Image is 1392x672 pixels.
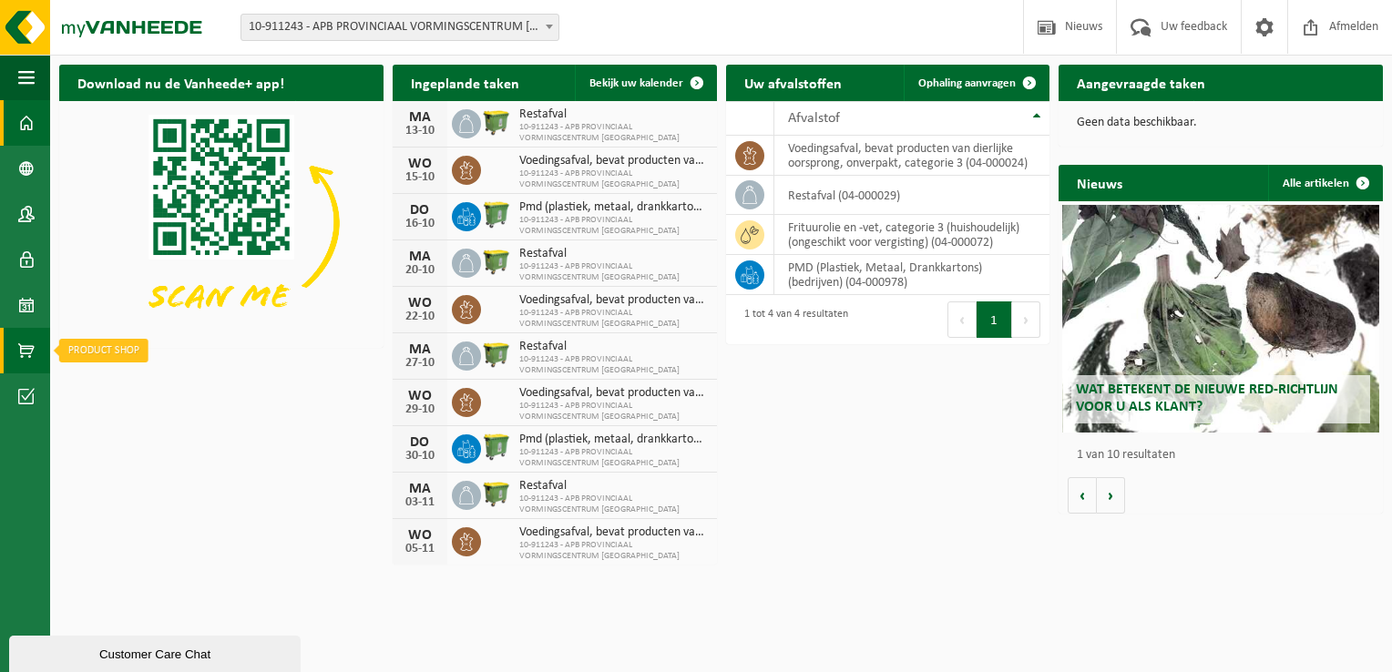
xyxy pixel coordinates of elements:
span: Restafval [519,340,708,354]
img: WB-1100-HPE-GN-50 [481,339,512,370]
span: 10-911243 - APB PROVINCIAAL VORMINGSCENTRUM [GEOGRAPHIC_DATA] [519,494,708,515]
span: Voedingsafval, bevat producten van dierlijke oorsprong, onverpakt, categorie 3 [519,154,708,168]
div: 29-10 [402,403,438,416]
span: Voedingsafval, bevat producten van dierlijke oorsprong, onverpakt, categorie 3 [519,293,708,308]
div: WO [402,157,438,171]
span: 10-911243 - APB PROVINCIAAL VORMINGSCENTRUM [GEOGRAPHIC_DATA] [519,122,708,144]
div: 03-11 [402,496,438,509]
span: 10-911243 - APB PROVINCIAAL VORMINGSCENTRUM MALLE - MALLE [241,14,559,41]
div: MA [402,110,438,125]
span: 10-911243 - APB PROVINCIAAL VORMINGSCENTRUM [GEOGRAPHIC_DATA] [519,354,708,376]
td: PMD (Plastiek, Metaal, Drankkartons) (bedrijven) (04-000978) [774,255,1050,295]
div: 05-11 [402,543,438,555]
span: Afvalstof [788,111,840,126]
span: 10-911243 - APB PROVINCIAAL VORMINGSCENTRUM [GEOGRAPHIC_DATA] [519,447,708,469]
a: Alle artikelen [1268,165,1381,201]
img: WB-1100-HPE-GN-50 [481,107,512,137]
img: WB-0770-HPE-GN-50 [481,199,512,230]
div: WO [402,296,438,311]
iframe: chat widget [9,632,304,672]
div: DO [402,203,438,218]
button: Volgende [1097,477,1125,514]
div: MA [402,249,438,264]
div: 20-10 [402,264,438,277]
div: 27-10 [402,357,438,370]
p: Geen data beschikbaar. [1077,117,1365,129]
div: 1 tot 4 van 4 resultaten [735,300,848,340]
span: 10-911243 - APB PROVINCIAAL VORMINGSCENTRUM MALLE - MALLE [241,15,558,40]
td: restafval (04-000029) [774,176,1050,215]
span: Ophaling aanvragen [918,77,1016,89]
button: Previous [947,301,977,338]
span: Pmd (plastiek, metaal, drankkartons) (bedrijven) [519,433,708,447]
img: WB-0770-HPE-GN-50 [481,432,512,463]
div: MA [402,482,438,496]
div: 22-10 [402,311,438,323]
span: 10-911243 - APB PROVINCIAAL VORMINGSCENTRUM [GEOGRAPHIC_DATA] [519,215,708,237]
img: Download de VHEPlus App [59,101,384,344]
h2: Nieuws [1059,165,1141,200]
div: MA [402,342,438,357]
span: Wat betekent de nieuwe RED-richtlijn voor u als klant? [1076,382,1338,414]
p: 1 van 10 resultaten [1077,449,1374,462]
div: 15-10 [402,171,438,184]
td: voedingsafval, bevat producten van dierlijke oorsprong, onverpakt, categorie 3 (04-000024) [774,136,1050,176]
div: 30-10 [402,450,438,463]
span: Restafval [519,479,708,494]
a: Bekijk uw kalender [575,65,715,101]
h2: Ingeplande taken [393,65,537,100]
img: WB-1100-HPE-GN-50 [481,246,512,277]
img: WB-1100-HPE-GN-50 [481,478,512,509]
span: 10-911243 - APB PROVINCIAAL VORMINGSCENTRUM [GEOGRAPHIC_DATA] [519,261,708,283]
span: 10-911243 - APB PROVINCIAAL VORMINGSCENTRUM [GEOGRAPHIC_DATA] [519,401,708,423]
span: Pmd (plastiek, metaal, drankkartons) (bedrijven) [519,200,708,215]
span: 10-911243 - APB PROVINCIAAL VORMINGSCENTRUM [GEOGRAPHIC_DATA] [519,540,708,562]
h2: Aangevraagde taken [1059,65,1223,100]
span: Voedingsafval, bevat producten van dierlijke oorsprong, onverpakt, categorie 3 [519,386,708,401]
h2: Uw afvalstoffen [726,65,860,100]
span: Restafval [519,107,708,122]
span: 10-911243 - APB PROVINCIAAL VORMINGSCENTRUM [GEOGRAPHIC_DATA] [519,308,708,330]
div: WO [402,389,438,403]
td: frituurolie en -vet, categorie 3 (huishoudelijk) (ongeschikt voor vergisting) (04-000072) [774,215,1050,255]
button: Vorige [1068,477,1097,514]
span: Voedingsafval, bevat producten van dierlijke oorsprong, onverpakt, categorie 3 [519,525,708,540]
h2: Download nu de Vanheede+ app! [59,65,302,100]
div: 13-10 [402,125,438,137]
div: WO [402,528,438,543]
span: 10-911243 - APB PROVINCIAAL VORMINGSCENTRUM [GEOGRAPHIC_DATA] [519,168,708,190]
a: Wat betekent de nieuwe RED-richtlijn voor u als klant? [1062,205,1380,433]
a: Ophaling aanvragen [904,65,1048,101]
button: 1 [977,301,1012,338]
span: Restafval [519,247,708,261]
button: Next [1012,301,1040,338]
span: Bekijk uw kalender [589,77,683,89]
div: 16-10 [402,218,438,230]
div: DO [402,435,438,450]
